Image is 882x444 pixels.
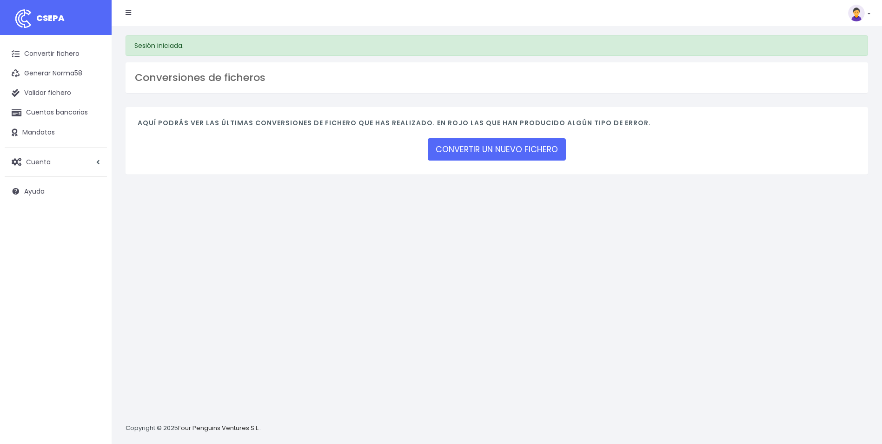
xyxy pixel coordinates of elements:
a: Validar fichero [5,83,107,103]
a: Cuentas bancarias [5,103,107,122]
div: Sesión iniciada. [126,35,868,56]
a: Cuenta [5,152,107,172]
span: Cuenta [26,157,51,166]
p: Copyright © 2025 . [126,424,261,433]
a: Mandatos [5,123,107,142]
img: logo [12,7,35,30]
a: Convertir fichero [5,44,107,64]
h3: Conversiones de ficheros [135,72,859,84]
span: Ayuda [24,187,45,196]
a: Generar Norma58 [5,64,107,83]
a: Ayuda [5,182,107,201]
h4: Aquí podrás ver las últimas conversiones de fichero que has realizado. En rojo las que han produc... [138,119,856,132]
span: CSEPA [36,12,65,24]
a: Four Penguins Ventures S.L. [178,424,259,432]
img: profile [848,5,865,21]
a: CONVERTIR UN NUEVO FICHERO [428,138,566,161]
